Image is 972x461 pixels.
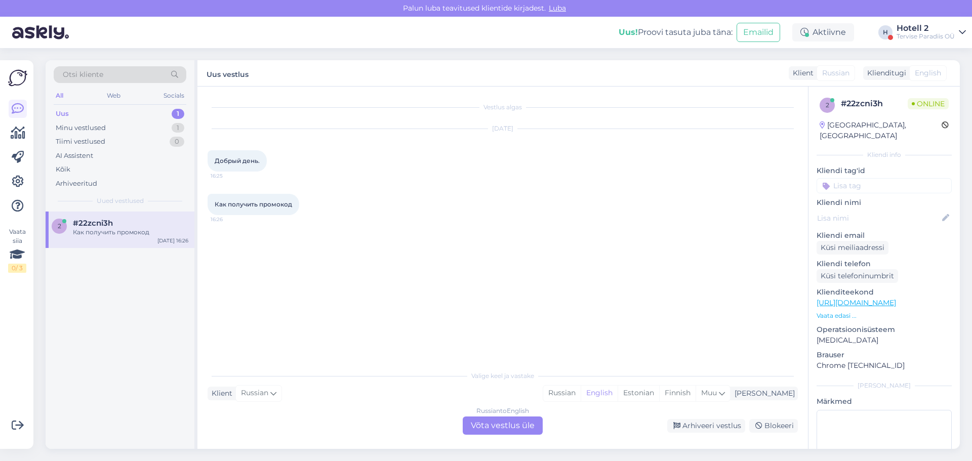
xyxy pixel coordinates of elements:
div: Vestlus algas [208,103,798,112]
div: All [54,89,65,102]
span: 16:25 [211,172,249,180]
div: English [581,386,618,401]
div: Vaata siia [8,227,26,273]
div: Klienditugi [863,68,906,78]
span: Muu [701,388,717,397]
p: Operatsioonisüsteem [817,324,952,335]
div: 1 [172,123,184,133]
span: Online [908,98,949,109]
span: Добрый день. [215,157,260,164]
p: Vaata edasi ... [817,311,952,320]
span: 16:26 [211,216,249,223]
div: Aktiivne [792,23,854,41]
div: Küsi meiliaadressi [817,241,888,255]
p: [MEDICAL_DATA] [817,335,952,346]
p: Kliendi email [817,230,952,241]
span: 2 [58,222,61,230]
div: Как получить промокод [73,228,188,237]
input: Lisa tag [817,178,952,193]
div: [GEOGRAPHIC_DATA], [GEOGRAPHIC_DATA] [820,120,942,141]
div: Uus [56,109,69,119]
div: 1 [172,109,184,119]
div: Estonian [618,386,659,401]
div: Võta vestlus üle [463,416,543,435]
div: Russian [543,386,581,401]
a: [URL][DOMAIN_NAME] [817,298,896,307]
span: Luba [546,4,569,13]
div: Tervise Paradiis OÜ [897,32,955,40]
div: [PERSON_NAME] [731,388,795,399]
div: AI Assistent [56,151,93,161]
div: Valige keel ja vastake [208,371,798,381]
b: Uus! [619,27,638,37]
span: Как получить промокод [215,200,292,208]
div: Kõik [56,164,70,175]
a: Hotell 2Tervise Paradiis OÜ [897,24,966,40]
p: Brauser [817,350,952,360]
p: Märkmed [817,396,952,407]
div: Hotell 2 [897,24,955,32]
span: 2 [826,101,829,109]
div: Arhiveeri vestlus [667,419,745,433]
p: Chrome [TECHNICAL_ID] [817,360,952,371]
input: Lisa nimi [817,213,940,224]
div: Finnish [659,386,696,401]
div: H [878,25,893,39]
div: Blokeeri [749,419,798,433]
div: Web [105,89,123,102]
div: Minu vestlused [56,123,106,133]
div: Klient [208,388,232,399]
div: Tiimi vestlused [56,137,105,147]
div: Socials [161,89,186,102]
p: Klienditeekond [817,287,952,298]
span: Otsi kliente [63,69,103,80]
span: Russian [822,68,849,78]
div: Küsi telefoninumbrit [817,269,898,283]
div: Klient [789,68,814,78]
label: Uus vestlus [207,66,249,80]
span: English [915,68,941,78]
div: [PERSON_NAME] [817,381,952,390]
button: Emailid [737,23,780,42]
div: Arhiveeritud [56,179,97,189]
div: 0 / 3 [8,264,26,273]
span: Uued vestlused [97,196,144,205]
div: [DATE] 16:26 [157,237,188,244]
span: #22zcni3h [73,219,113,228]
div: Kliendi info [817,150,952,159]
span: Russian [241,388,268,399]
p: Kliendi telefon [817,259,952,269]
p: Kliendi nimi [817,197,952,208]
div: Proovi tasuta juba täna: [619,26,733,38]
img: Askly Logo [8,68,27,88]
div: Russian to English [476,406,529,415]
div: [DATE] [208,124,798,133]
div: 0 [170,137,184,147]
div: # 22zcni3h [841,98,908,110]
p: Kliendi tag'id [817,165,952,176]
